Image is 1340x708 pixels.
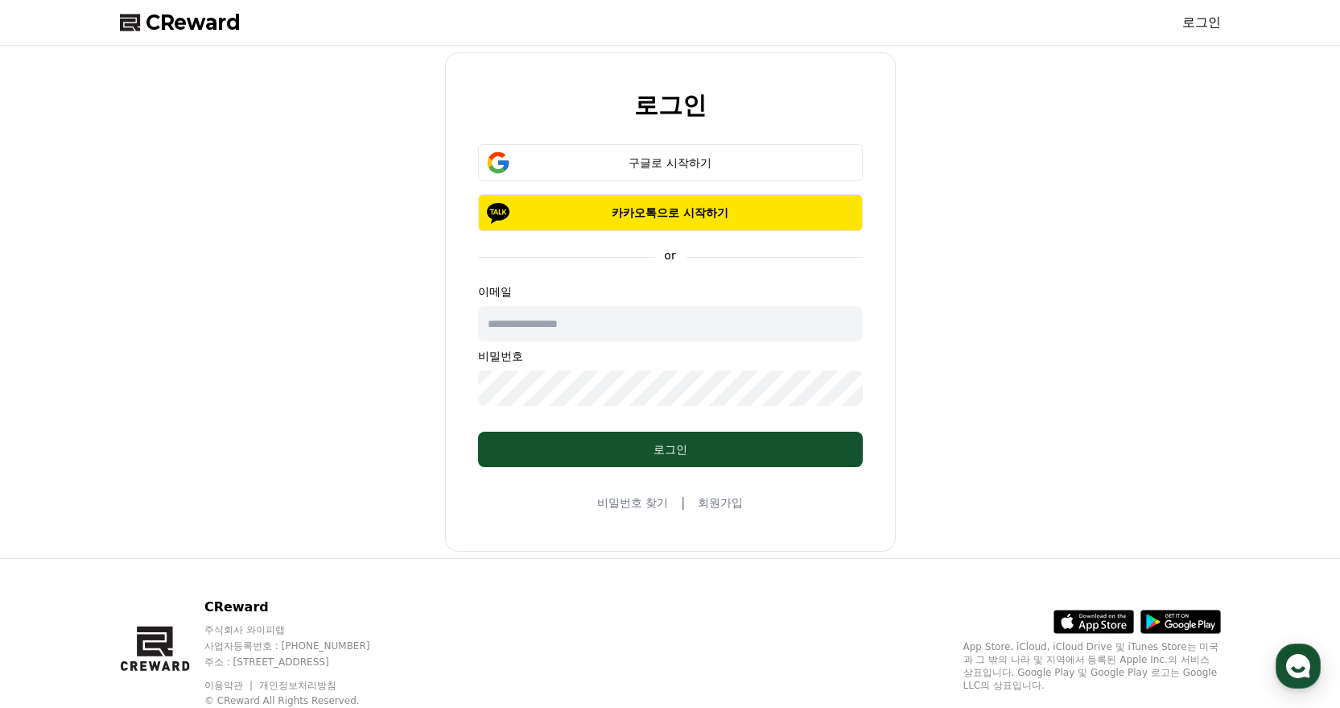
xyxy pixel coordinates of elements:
div: 구글로 시작하기 [501,155,839,171]
div: 로그인 [510,441,831,458]
button: 로그인 [478,432,863,467]
a: 회원가입 [698,495,743,511]
p: or [654,247,685,263]
button: 카카오톡으로 시작하기 [478,194,863,231]
span: CReward [146,10,241,35]
a: 이용약관 [204,680,255,691]
p: 이메일 [478,284,863,300]
p: © CReward All Rights Reserved. [204,694,401,707]
span: 대화 [147,536,167,549]
p: 주소 : [STREET_ADDRESS] [204,656,401,669]
p: 카카오톡으로 시작하기 [501,205,839,221]
p: CReward [204,598,401,617]
a: 홈 [5,511,106,551]
a: 개인정보처리방침 [259,680,336,691]
a: 비밀번호 찾기 [597,495,668,511]
a: 대화 [106,511,208,551]
span: 설정 [249,535,268,548]
span: 홈 [51,535,60,548]
p: 사업자등록번호 : [PHONE_NUMBER] [204,640,401,652]
a: 로그인 [1182,13,1221,32]
p: 비밀번호 [478,348,863,364]
p: 주식회사 와이피랩 [204,623,401,636]
a: CReward [120,10,241,35]
a: 설정 [208,511,309,551]
h2: 로그인 [634,92,707,118]
p: App Store, iCloud, iCloud Drive 및 iTunes Store는 미국과 그 밖의 나라 및 지역에서 등록된 Apple Inc.의 서비스 상표입니다. Goo... [963,640,1221,692]
span: | [681,493,685,512]
button: 구글로 시작하기 [478,144,863,181]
